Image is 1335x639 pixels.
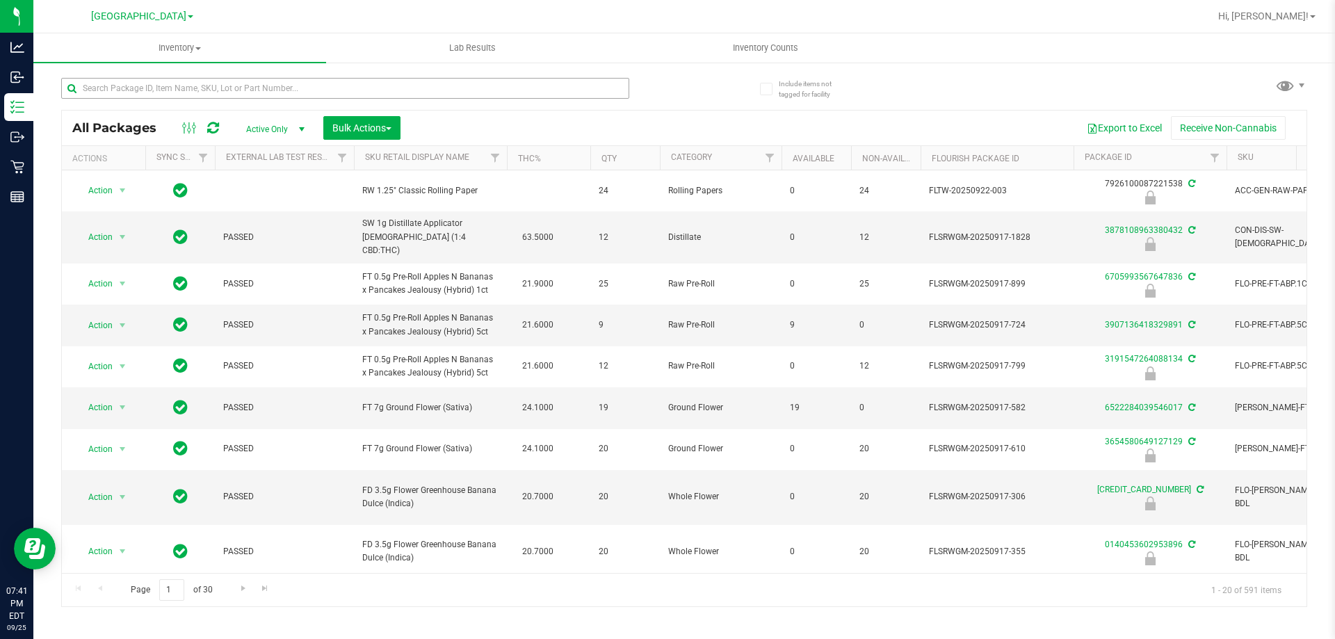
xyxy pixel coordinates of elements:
[233,579,253,598] a: Go to the next page
[599,231,652,244] span: 12
[173,181,188,200] span: In Sync
[929,545,1065,558] span: FLSRWGM-20250917-355
[6,622,27,633] p: 09/25
[859,359,912,373] span: 12
[114,357,131,376] span: select
[515,274,560,294] span: 21.9000
[10,160,24,174] inline-svg: Retail
[599,277,652,291] span: 25
[790,359,843,373] span: 0
[599,490,652,503] span: 20
[859,231,912,244] span: 12
[862,154,924,163] a: Non-Available
[790,277,843,291] span: 0
[76,398,113,417] span: Action
[859,277,912,291] span: 25
[790,545,843,558] span: 0
[114,274,131,293] span: select
[1186,540,1195,549] span: Sync from Compliance System
[114,181,131,200] span: select
[1105,354,1183,364] a: 3191547264088134
[76,542,113,561] span: Action
[599,401,652,414] span: 19
[255,579,275,598] a: Go to the last page
[114,398,131,417] span: select
[1071,496,1229,510] div: Newly Received
[72,154,140,163] div: Actions
[223,359,346,373] span: PASSED
[76,274,113,293] span: Action
[76,357,113,376] span: Action
[331,146,354,170] a: Filter
[1200,579,1293,600] span: 1 - 20 of 591 items
[859,318,912,332] span: 0
[91,10,186,22] span: [GEOGRAPHIC_DATA]
[10,190,24,204] inline-svg: Reports
[365,152,469,162] a: Sku Retail Display Name
[929,490,1065,503] span: FLSRWGM-20250917-306
[1186,354,1195,364] span: Sync from Compliance System
[929,359,1065,373] span: FLSRWGM-20250917-799
[362,353,499,380] span: FT 0.5g Pre-Roll Apples N Bananas x Pancakes Jealousy (Hybrid) 5ct
[1105,225,1183,235] a: 3878108963380432
[173,439,188,458] span: In Sync
[223,442,346,455] span: PASSED
[515,227,560,248] span: 63.5000
[114,439,131,459] span: select
[223,490,346,503] span: PASSED
[601,154,617,163] a: Qty
[362,312,499,338] span: FT 0.5g Pre-Roll Apples N Bananas x Pancakes Jealousy (Hybrid) 5ct
[76,181,113,200] span: Action
[515,356,560,376] span: 21.6000
[1071,551,1229,565] div: Newly Received
[1186,179,1195,188] span: Sync from Compliance System
[173,274,188,293] span: In Sync
[1105,437,1183,446] a: 3654580649127129
[668,401,773,414] span: Ground Flower
[859,490,912,503] span: 20
[156,152,210,162] a: Sync Status
[1071,177,1229,204] div: 7926100087221538
[1078,116,1171,140] button: Export to Excel
[1105,540,1183,549] a: 0140453602953896
[599,359,652,373] span: 12
[362,270,499,297] span: FT 0.5g Pre-Roll Apples N Bananas x Pancakes Jealousy (Hybrid) 1ct
[173,487,188,506] span: In Sync
[859,401,912,414] span: 0
[518,154,541,163] a: THC%
[223,401,346,414] span: PASSED
[1071,237,1229,251] div: Newly Received
[10,100,24,114] inline-svg: Inventory
[484,146,507,170] a: Filter
[10,70,24,84] inline-svg: Inbound
[668,490,773,503] span: Whole Flower
[362,538,499,565] span: FD 3.5g Flower Greenhouse Banana Dulce (Indica)
[173,542,188,561] span: In Sync
[859,442,912,455] span: 20
[362,442,499,455] span: FT 7g Ground Flower (Sativa)
[1186,403,1195,412] span: Sync from Compliance System
[1238,152,1254,162] a: SKU
[929,277,1065,291] span: FLSRWGM-20250917-899
[1105,320,1183,330] a: 3907136418329891
[859,184,912,197] span: 24
[33,33,326,63] a: Inventory
[619,33,912,63] a: Inventory Counts
[76,439,113,459] span: Action
[362,401,499,414] span: FT 7g Ground Flower (Sativa)
[1105,403,1183,412] a: 6522284039546017
[72,120,170,136] span: All Packages
[790,442,843,455] span: 0
[668,545,773,558] span: Whole Flower
[10,40,24,54] inline-svg: Analytics
[929,318,1065,332] span: FLSRWGM-20250917-724
[10,130,24,144] inline-svg: Outbound
[929,184,1065,197] span: FLTW-20250922-003
[6,585,27,622] p: 07:41 PM EDT
[932,154,1019,163] a: Flourish Package ID
[929,401,1065,414] span: FLSRWGM-20250917-582
[515,439,560,459] span: 24.1000
[61,78,629,99] input: Search Package ID, Item Name, SKU, Lot or Part Number...
[173,398,188,417] span: In Sync
[1186,437,1195,446] span: Sync from Compliance System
